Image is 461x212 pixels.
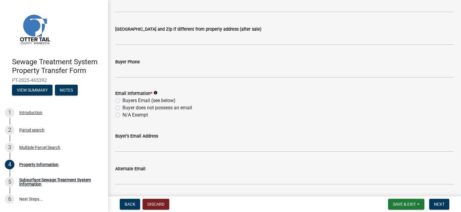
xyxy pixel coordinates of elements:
i: info [153,91,158,95]
label: Buyers Email (see below) [122,97,176,104]
button: Discard [143,199,169,210]
label: Buyer Phone [115,60,140,64]
button: Notes [55,85,78,95]
label: Email Information [115,92,152,96]
span: Save & Exit [393,202,416,207]
button: Next [429,199,449,210]
div: 2 [5,125,14,135]
div: 5 [5,177,14,187]
div: 4 [5,160,14,169]
div: 6 [5,194,14,204]
label: Alternate Email [115,167,146,171]
button: Save & Exit [388,199,424,210]
div: Introduction [19,111,42,115]
h4: Sewage Treatment System Property Transfer Form [12,58,103,75]
span: Next [434,202,444,207]
wm-modal-confirm: Summary [12,88,53,93]
span: PT-2025-465392 [12,77,96,83]
label: [GEOGRAPHIC_DATA] and Zip if different from property address (after sale) [115,27,261,32]
wm-modal-confirm: Notes [55,88,78,93]
div: Subsurface Sewage Treatment System Information [19,178,98,186]
img: Otter Tail County, Minnesota [12,6,57,51]
span: Back [125,202,135,207]
button: View Summary [12,85,53,95]
label: Buyer's Email Address [115,134,158,138]
div: Property Information [19,162,59,167]
div: Multiple Parcel Search [19,145,60,150]
label: Buyer does not possess an email [122,104,192,111]
div: 3 [5,143,14,152]
div: Parcel search [19,128,44,132]
button: Back [120,199,140,210]
div: 1 [5,108,14,117]
label: N/A Exempt [122,111,148,119]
